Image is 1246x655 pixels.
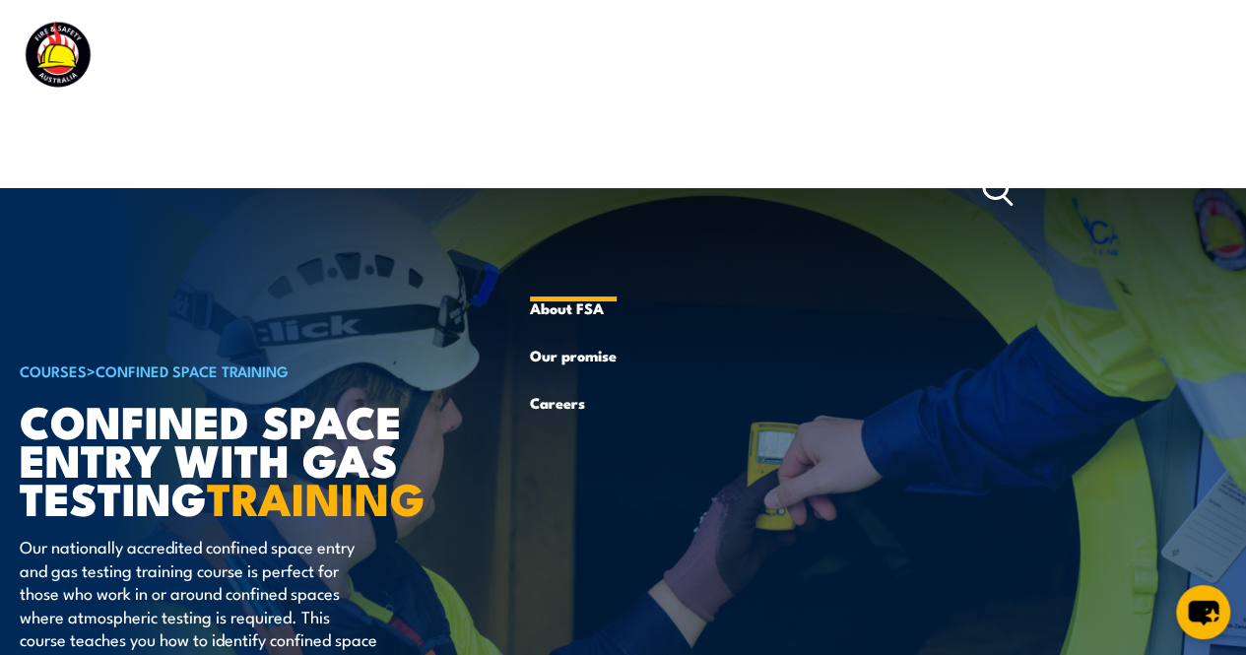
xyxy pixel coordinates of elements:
[96,360,289,381] a: Confined Space Training
[530,332,617,379] a: Our promise
[660,96,698,285] a: News
[530,379,617,426] a: Careers
[20,96,75,285] a: Courses
[885,96,940,285] a: Contact
[118,96,234,285] a: Course Calendar
[207,463,426,531] strong: TRAINING
[1176,585,1230,639] button: chat-button
[20,360,87,381] a: COURSES
[530,96,617,285] a: About Us
[530,285,617,332] a: About FSA
[20,401,506,516] h1: Confined Space Entry with Gas Testing
[742,96,842,285] a: Learner Portal
[278,96,487,285] a: Emergency Response Services
[20,359,506,382] h6: >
